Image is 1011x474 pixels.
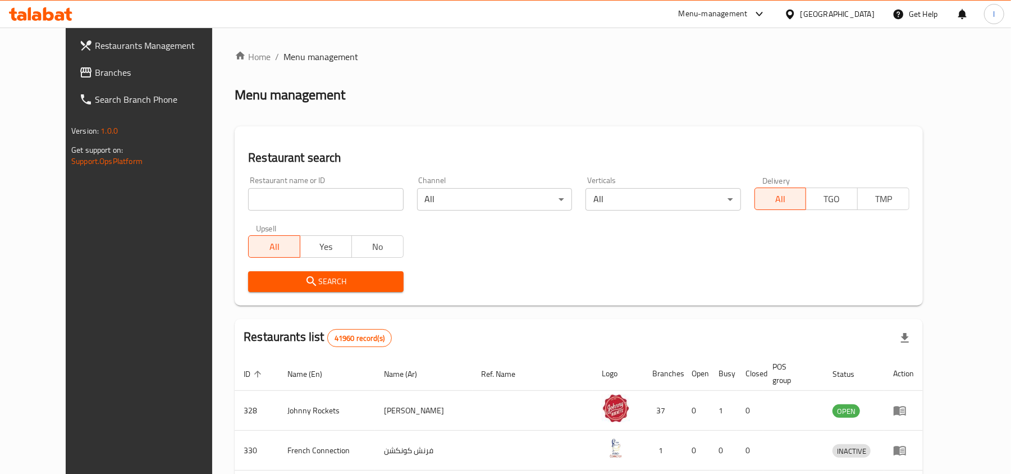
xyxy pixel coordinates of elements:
span: Yes [305,239,347,255]
span: Search [257,275,394,289]
td: 1 [643,431,683,471]
h2: Menu management [235,86,345,104]
div: Menu-management [679,7,748,21]
td: 0 [736,391,763,431]
td: [PERSON_NAME] [375,391,473,431]
span: All [760,191,802,207]
a: Branches [70,59,235,86]
span: Ref. Name [482,367,530,381]
span: INACTIVE [832,445,871,458]
span: OPEN [832,405,860,418]
img: French Connection [602,434,630,462]
a: Support.OpsPlatform [71,154,143,168]
div: [GEOGRAPHIC_DATA] [800,8,875,20]
th: Action [884,357,923,391]
span: All [253,239,296,255]
td: Johnny Rockets [278,391,375,431]
td: 0 [736,431,763,471]
th: Logo [593,357,643,391]
button: Search [248,271,403,292]
td: 1 [710,391,736,431]
button: All [248,235,300,258]
button: All [754,188,807,210]
td: 0 [710,431,736,471]
span: 1.0.0 [100,124,118,138]
td: 0 [683,431,710,471]
span: POS group [772,360,810,387]
span: Name (Ar) [384,367,432,381]
span: l [993,8,995,20]
div: INACTIVE [832,444,871,458]
button: Yes [300,235,352,258]
td: 330 [235,431,278,471]
span: TGO [811,191,853,207]
a: Search Branch Phone [70,86,235,113]
td: فرنش كونكشن [375,431,473,471]
span: Status [832,367,869,381]
a: Restaurants Management [70,32,235,59]
h2: Restaurants list [244,329,392,347]
li: / [275,50,279,63]
span: TMP [862,191,905,207]
span: Restaurants Management [95,39,226,52]
td: 328 [235,391,278,431]
th: Closed [736,357,763,391]
td: 0 [683,391,710,431]
span: Version: [71,124,99,138]
span: Branches [95,66,226,79]
th: Open [683,357,710,391]
span: No [356,239,399,255]
h2: Restaurant search [248,149,909,166]
label: Upsell [256,224,277,232]
div: Total records count [327,329,392,347]
input: Search for restaurant name or ID.. [248,188,403,211]
div: Export file [891,325,918,352]
span: 41960 record(s) [328,333,391,344]
div: All [417,188,572,211]
button: TMP [857,188,909,210]
button: No [351,235,404,258]
span: Menu management [283,50,358,63]
span: Get support on: [71,143,123,157]
div: All [585,188,740,211]
a: Home [235,50,271,63]
td: 37 [643,391,683,431]
div: Menu [893,444,914,457]
th: Busy [710,357,736,391]
th: Branches [643,357,683,391]
button: TGO [806,188,858,210]
td: French Connection [278,431,375,471]
nav: breadcrumb [235,50,923,63]
span: ID [244,367,265,381]
label: Delivery [762,176,790,184]
div: OPEN [832,404,860,418]
div: Menu [893,404,914,417]
img: Johnny Rockets [602,394,630,422]
span: Search Branch Phone [95,93,226,106]
span: Name (En) [287,367,337,381]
